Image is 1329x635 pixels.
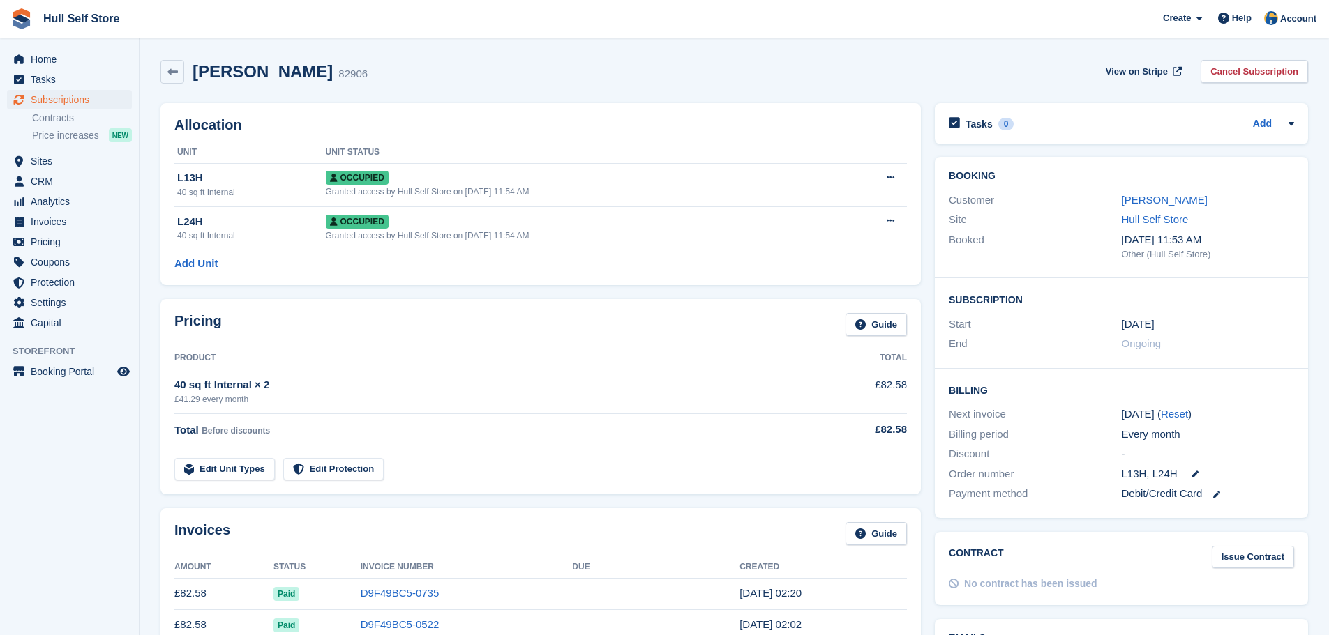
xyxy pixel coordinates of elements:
span: Occupied [326,171,389,185]
div: Next invoice [949,406,1121,422]
div: - [1122,446,1294,462]
div: 40 sq ft Internal × 2 [174,377,810,393]
h2: Tasks [966,118,993,130]
span: Settings [31,293,114,312]
div: L13H [177,170,326,186]
time: 2025-05-01 00:00:00 UTC [1122,316,1155,332]
span: Subscriptions [31,90,114,109]
a: Add [1253,116,1272,132]
span: Tasks [31,70,114,89]
span: Before discounts [202,426,270,436]
div: Start [949,316,1121,332]
div: NEW [109,128,132,142]
div: £41.29 every month [174,393,810,406]
td: £82.58 [174,578,273,609]
a: Price increases NEW [32,128,132,143]
span: Paid [273,618,299,632]
div: [DATE] ( ) [1122,406,1294,422]
a: [PERSON_NAME] [1122,194,1208,206]
div: 0 [998,118,1014,130]
a: menu [7,232,132,252]
a: Guide [846,522,907,545]
a: menu [7,273,132,292]
span: Occupied [326,215,389,229]
th: Product [174,347,810,369]
a: menu [7,192,132,211]
a: Reset [1161,408,1188,420]
a: menu [7,90,132,109]
h2: Allocation [174,117,907,133]
a: menu [7,293,132,312]
span: Total [174,424,199,436]
h2: Billing [949,383,1294,397]
a: Edit Unit Types [174,458,275,481]
span: Pricing [31,232,114,252]
div: Every month [1122,427,1294,443]
a: Add Unit [174,256,218,272]
a: menu [7,49,132,69]
a: menu [7,70,132,89]
div: [DATE] 11:53 AM [1122,232,1294,248]
span: Invoices [31,212,114,231]
a: menu [7,171,132,191]
span: View on Stripe [1106,65,1168,79]
a: Hull Self Store [1122,213,1189,225]
span: Analytics [31,192,114,211]
h2: Booking [949,171,1294,182]
a: D9F49BC5-0522 [361,618,440,630]
th: Invoice Number [361,556,573,579]
div: Order number [949,466,1121,482]
th: Unit [174,141,326,164]
th: Unit Status [326,141,834,164]
th: Status [273,556,361,579]
span: Capital [31,313,114,332]
a: menu [7,212,132,231]
span: Help [1232,11,1252,25]
a: menu [7,313,132,332]
div: £82.58 [810,422,907,438]
a: Hull Self Store [38,7,125,30]
div: Payment method [949,486,1121,502]
th: Due [572,556,739,579]
span: Create [1163,11,1191,25]
div: Discount [949,446,1121,462]
span: Coupons [31,252,114,272]
span: Home [31,49,114,69]
div: Debit/Credit Card [1122,486,1294,502]
time: 2025-09-01 01:20:39 UTC [739,587,802,599]
a: View on Stripe [1100,60,1185,83]
span: L13H, L24H [1122,466,1178,482]
a: menu [7,362,132,381]
th: Created [739,556,907,579]
div: Granted access by Hull Self Store on [DATE] 11:54 AM [326,185,834,198]
img: Hull Self Store [1264,11,1278,25]
h2: [PERSON_NAME] [193,62,333,81]
th: Total [810,347,907,369]
span: Booking Portal [31,362,114,381]
div: 82906 [338,66,368,82]
h2: Subscription [949,292,1294,306]
div: L24H [177,214,326,230]
a: Preview store [115,363,132,380]
span: Paid [273,587,299,601]
div: Booked [949,232,1121,261]
span: Sites [31,151,114,171]
a: menu [7,252,132,272]
a: Cancel Subscription [1201,60,1308,83]
time: 2025-08-01 01:02:19 UTC [739,618,802,630]
div: Billing period [949,427,1121,443]
span: CRM [31,171,114,191]
a: menu [7,151,132,171]
h2: Contract [949,546,1004,569]
div: Site [949,212,1121,228]
img: stora-icon-8386f47178a22dfd0bd8f6a31ec36ba5ce8667c1dd55bd0f319d3a0aa187defe.svg [11,8,32,29]
th: Amount [174,556,273,579]
a: Issue Contract [1212,546,1294,569]
div: No contract has been issued [964,576,1097,591]
div: End [949,336,1121,352]
div: Customer [949,192,1121,208]
span: Account [1280,12,1316,26]
span: Price increases [32,129,99,142]
div: Other (Hull Self Store) [1122,247,1294,261]
td: £82.58 [810,369,907,413]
